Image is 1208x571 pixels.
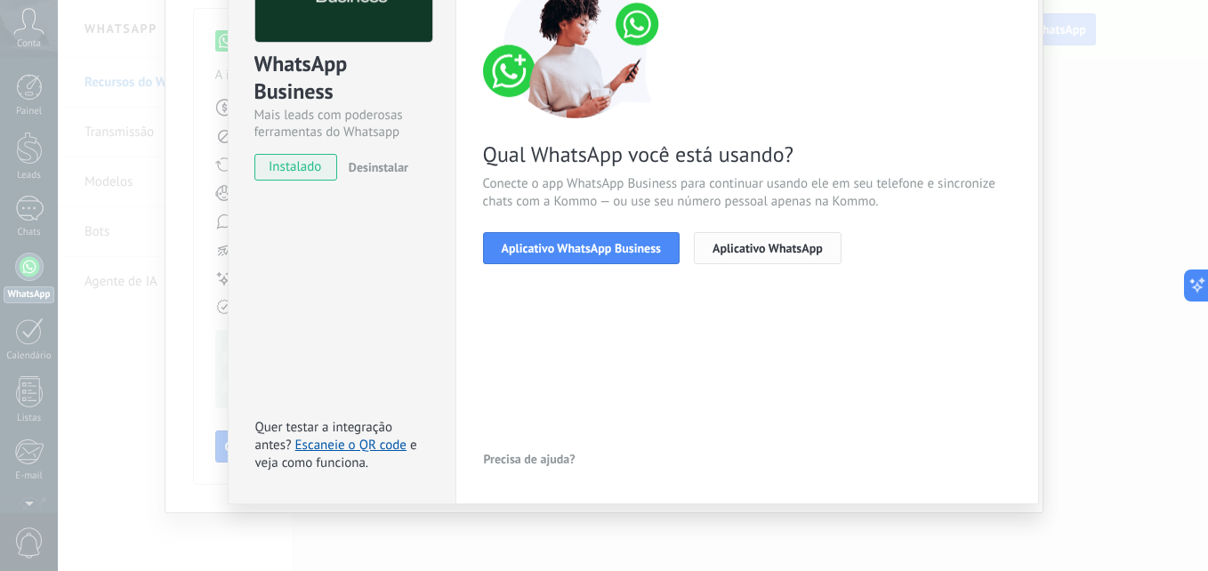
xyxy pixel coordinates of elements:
span: instalado [255,154,336,181]
span: Qual WhatsApp você está usando? [483,141,1011,168]
div: Mais leads com poderosas ferramentas do Whatsapp [254,107,430,141]
span: Aplicativo WhatsApp Business [502,242,661,254]
span: Conecte o app WhatsApp Business para continuar usando ele em seu telefone e sincronize chats com ... [483,175,1011,211]
span: Precisa de ajuda? [484,453,576,465]
span: Aplicativo WhatsApp [713,242,823,254]
button: Aplicativo WhatsApp Business [483,232,680,264]
button: Aplicativo WhatsApp [694,232,842,264]
button: Desinstalar [342,154,408,181]
a: Escaneie o QR code [295,437,407,454]
div: WhatsApp Business [254,50,430,107]
span: e veja como funciona. [255,437,417,471]
span: Quer testar a integração antes? [255,419,392,454]
button: Precisa de ajuda? [483,446,576,472]
span: Desinstalar [349,159,408,175]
